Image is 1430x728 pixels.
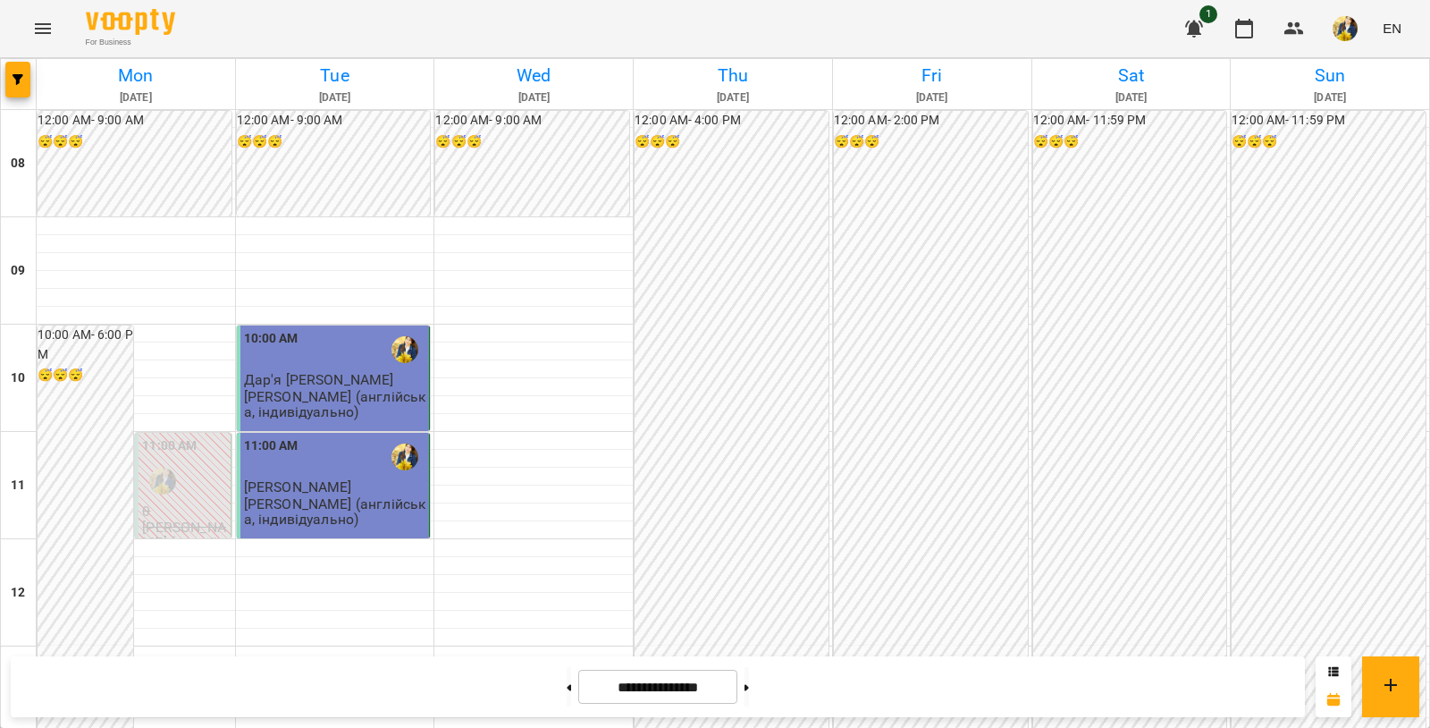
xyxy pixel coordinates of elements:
[142,504,226,519] p: 0
[836,62,1029,89] h6: Fri
[1233,62,1426,89] h6: Sun
[834,132,1028,152] h6: 😴😴😴
[636,89,829,106] h6: [DATE]
[1199,5,1217,23] span: 1
[435,111,629,131] h6: 12:00 AM - 9:00 AM
[1233,89,1426,106] h6: [DATE]
[437,62,630,89] h6: Wed
[38,366,133,385] h6: 😴😴😴
[239,62,432,89] h6: Tue
[237,111,431,131] h6: 12:00 AM - 9:00 AM
[39,89,232,106] h6: [DATE]
[1232,132,1426,152] h6: 😴😴😴
[21,7,64,50] button: Menu
[391,336,418,363] img: Лілія Савинська (а)
[244,371,394,388] span: Дар'я [PERSON_NAME]
[1033,132,1227,152] h6: 😴😴😴
[1333,16,1358,41] img: edf558cdab4eea865065d2180bd167c9.jpg
[1375,12,1409,45] button: EN
[1035,89,1228,106] h6: [DATE]
[244,389,426,420] p: [PERSON_NAME] (англійська, індивідуально)
[1232,111,1426,131] h6: 12:00 AM - 11:59 PM
[391,444,418,470] img: Лілія Савинська (а)
[437,89,630,106] h6: [DATE]
[244,496,426,528] p: [PERSON_NAME] (англійська, індивідуально)
[836,89,1029,106] h6: [DATE]
[1383,19,1401,38] span: EN
[239,89,432,106] h6: [DATE]
[636,62,829,89] h6: Thu
[244,478,352,495] span: [PERSON_NAME]
[244,436,299,456] label: 11:00 AM
[1033,111,1227,131] h6: 12:00 AM - 11:59 PM
[635,111,829,131] h6: 12:00 AM - 4:00 PM
[834,111,1028,131] h6: 12:00 AM - 2:00 PM
[11,368,25,388] h6: 10
[142,520,226,581] p: [PERSON_NAME] (англійська, індивідуально)
[244,329,299,349] label: 10:00 AM
[86,9,175,35] img: Voopty Logo
[149,468,176,495] img: Лілія Савинська (а)
[237,132,431,152] h6: 😴😴😴
[39,62,232,89] h6: Mon
[86,37,175,48] span: For Business
[11,476,25,495] h6: 11
[38,132,231,152] h6: 😴😴😴
[142,436,197,456] label: 11:00 AM
[38,111,231,131] h6: 12:00 AM - 9:00 AM
[11,583,25,603] h6: 12
[635,132,829,152] h6: 😴😴😴
[435,132,629,152] h6: 😴😴😴
[11,154,25,174] h6: 08
[38,326,133,364] h6: 10:00 AM - 6:00 PM
[1035,62,1228,89] h6: Sat
[11,261,25,281] h6: 09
